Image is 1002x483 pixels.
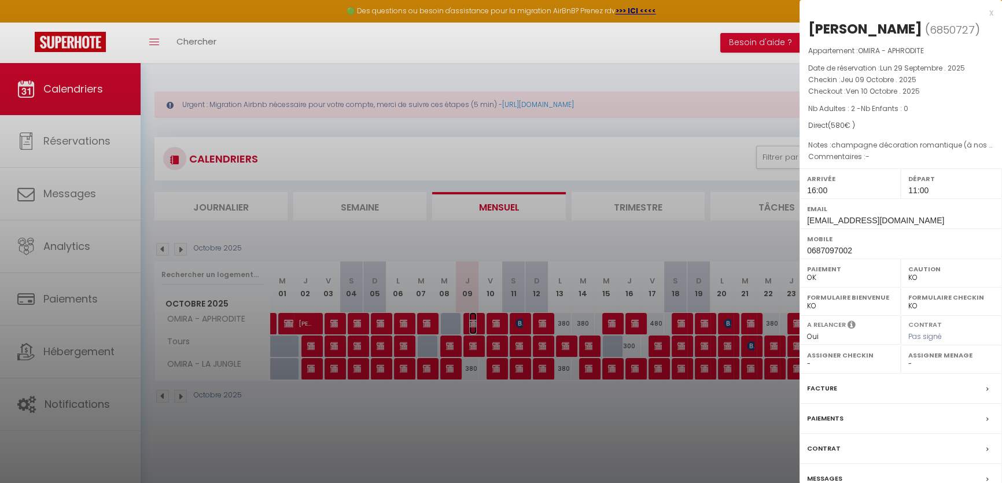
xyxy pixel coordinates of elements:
div: x [800,6,993,20]
span: Pas signé [908,331,942,341]
span: [EMAIL_ADDRESS][DOMAIN_NAME] [807,216,944,225]
label: Contrat [908,320,942,327]
span: 11:00 [908,186,929,195]
label: Formulaire Checkin [908,292,994,303]
label: Assigner Checkin [807,349,893,361]
label: Caution [908,263,994,275]
label: Départ [908,173,994,185]
span: 6850727 [930,23,975,37]
span: 16:00 [807,186,827,195]
span: Ven 10 Octobre . 2025 [846,86,920,96]
div: [PERSON_NAME] [808,20,922,38]
label: Paiement [807,263,893,275]
label: Facture [807,382,837,394]
span: Jeu 09 Octobre . 2025 [841,75,916,84]
span: ( € ) [828,120,855,130]
span: OMIRA - APHRODITE [858,46,924,56]
p: Notes : [808,139,993,151]
div: Direct [808,120,993,131]
p: Commentaires : [808,151,993,163]
label: Assigner Menage [908,349,994,361]
span: ( ) [925,21,980,38]
label: Paiements [807,412,843,425]
label: Email [807,203,994,215]
label: Contrat [807,443,841,455]
i: Sélectionner OUI si vous souhaiter envoyer les séquences de messages post-checkout [848,320,856,333]
label: Arrivée [807,173,893,185]
span: - [865,152,870,161]
span: Nb Enfants : 0 [861,104,908,113]
label: Mobile [807,233,994,245]
span: Lun 29 Septembre . 2025 [880,63,965,73]
span: 0687097002 [807,246,852,255]
p: Date de réservation : [808,62,993,74]
label: A relancer [807,320,846,330]
span: Nb Adultes : 2 - [808,104,908,113]
p: Checkin : [808,74,993,86]
span: 580 [831,120,845,130]
label: Formulaire Bienvenue [807,292,893,303]
p: Appartement : [808,45,993,57]
p: Checkout : [808,86,993,97]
